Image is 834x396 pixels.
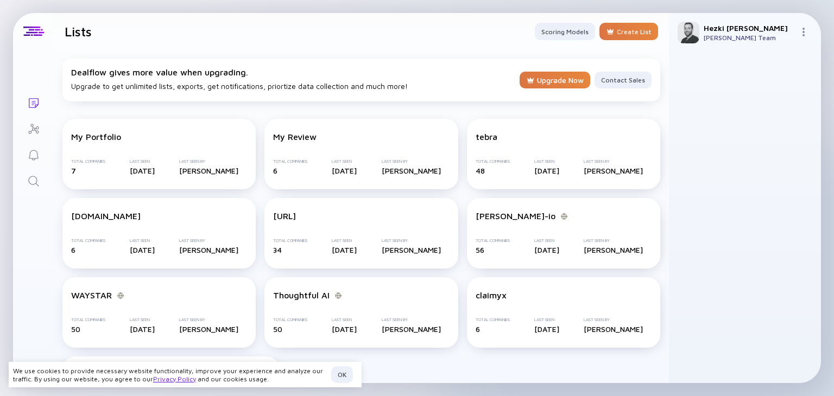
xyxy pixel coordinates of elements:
div: [PERSON_NAME] [382,166,441,175]
span: 48 [476,166,485,175]
a: Lists [13,89,54,115]
div: [DATE] [332,166,357,175]
div: Last Seen By [382,317,441,322]
div: [DATE] [130,166,155,175]
div: Total Companies [273,159,307,164]
span: 6 [476,324,480,334]
span: 50 [273,324,282,334]
div: Total Companies [71,159,105,164]
span: 50 [71,324,80,334]
div: Hezki [PERSON_NAME] [704,23,795,33]
img: Menu [799,28,808,36]
div: [DATE] [534,324,559,334]
div: Total Companies [71,317,105,322]
div: My Portfolio [71,132,121,142]
div: Thoughtful AI [273,290,330,300]
div: Total Companies [476,238,510,243]
div: tebra [476,132,497,142]
div: Dealflow gives more value when upgrading. [71,67,515,77]
button: Create List [599,23,658,40]
div: [URL] [273,211,296,221]
div: WAYSTAR [71,290,112,300]
div: Last Seen [130,159,155,164]
div: Last Seen [332,238,357,243]
button: Scoring Models [535,23,595,40]
span: 7 [71,166,76,175]
div: Last Seen [534,159,559,164]
div: Last Seen [130,317,155,322]
div: Upgrade to get unlimited lists, exports, get notifications, priortize data collection and much more! [71,67,515,91]
div: [DATE] [534,245,559,254]
div: Total Companies [476,317,510,322]
div: [PERSON_NAME] [382,324,441,334]
div: [DOMAIN_NAME] [71,211,141,221]
button: Upgrade Now [520,72,590,88]
span: 34 [273,245,282,254]
div: We use cookies to provide necessary website functionality, improve your experience and analyze ou... [13,367,327,383]
div: Last Seen [332,159,357,164]
a: Privacy Policy [153,375,196,383]
div: Last Seen By [179,238,238,243]
span: 6 [71,245,75,254]
button: OK [331,366,353,383]
div: [DATE] [332,324,357,334]
div: Total Companies [273,238,307,243]
div: Last Seen By [584,317,643,322]
img: Hezki Profile Picture [678,22,699,43]
div: Last Seen [534,238,559,243]
span: 6 [273,166,277,175]
div: [PERSON_NAME]-io [476,211,555,221]
div: Last Seen By [179,159,238,164]
div: Last Seen By [179,317,238,322]
a: Search [13,167,54,193]
div: Last Seen By [584,238,643,243]
div: Total Companies [71,238,105,243]
div: Last Seen By [382,159,441,164]
h1: Lists [65,24,92,39]
div: Total Companies [476,159,510,164]
div: [PERSON_NAME] Team [704,34,795,42]
div: [PERSON_NAME] [179,324,238,334]
div: [DATE] [130,245,155,254]
div: Last Seen By [584,159,643,164]
div: [PERSON_NAME] [179,245,238,254]
div: Last Seen [534,317,559,322]
button: Contact Sales [595,72,652,88]
div: [DATE] [332,245,357,254]
div: [PERSON_NAME] [179,166,238,175]
div: Total Companies [273,317,307,322]
span: 56 [476,245,484,254]
div: [DATE] [130,324,155,334]
div: Last Seen By [382,238,441,243]
div: [PERSON_NAME] [584,245,643,254]
div: My Review [273,132,317,142]
div: Upgrade Now [520,71,590,90]
a: Investor Map [13,115,54,141]
div: [PERSON_NAME] [584,166,643,175]
div: claimyx [476,290,507,300]
div: [DATE] [534,166,559,175]
div: Last Seen [332,317,357,322]
div: Last Seen [130,238,155,243]
div: [PERSON_NAME] [382,245,441,254]
div: [PERSON_NAME] [584,324,643,334]
a: Reminders [13,141,54,167]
